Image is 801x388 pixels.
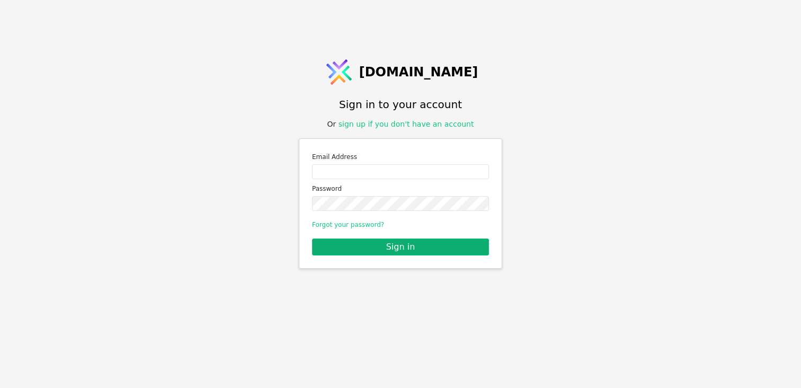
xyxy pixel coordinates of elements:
[312,164,489,179] input: Email address
[339,120,474,128] a: sign up if you don't have an account
[359,63,478,82] span: [DOMAIN_NAME]
[339,96,462,112] h1: Sign in to your account
[312,183,489,194] label: Password
[312,152,489,162] label: Email Address
[312,196,489,211] input: Password
[312,239,489,255] button: Sign in
[327,119,474,130] div: Or
[323,56,478,88] a: [DOMAIN_NAME]
[312,221,384,228] a: Forgot your password?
